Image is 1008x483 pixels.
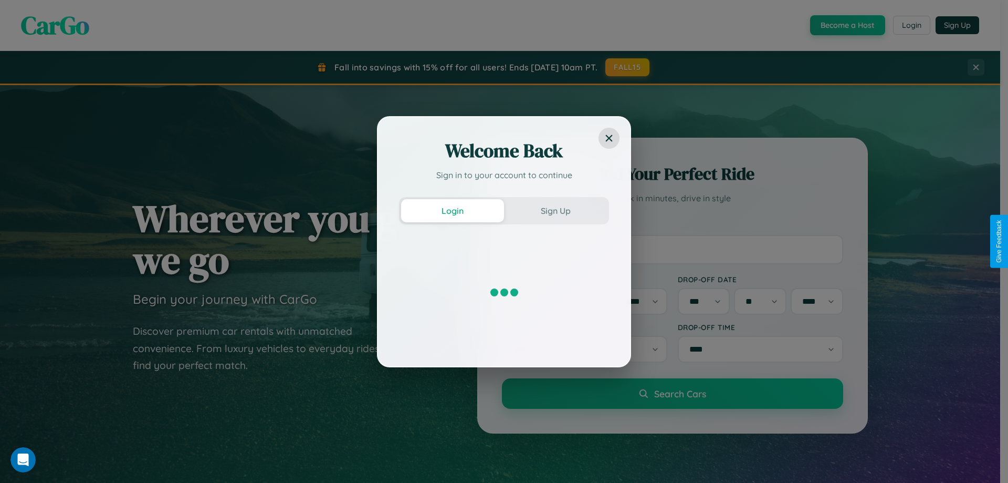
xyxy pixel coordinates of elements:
div: Give Feedback [995,220,1003,263]
button: Sign Up [504,199,607,222]
button: Login [401,199,504,222]
p: Sign in to your account to continue [399,169,609,181]
iframe: Intercom live chat [10,447,36,472]
h2: Welcome Back [399,138,609,163]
